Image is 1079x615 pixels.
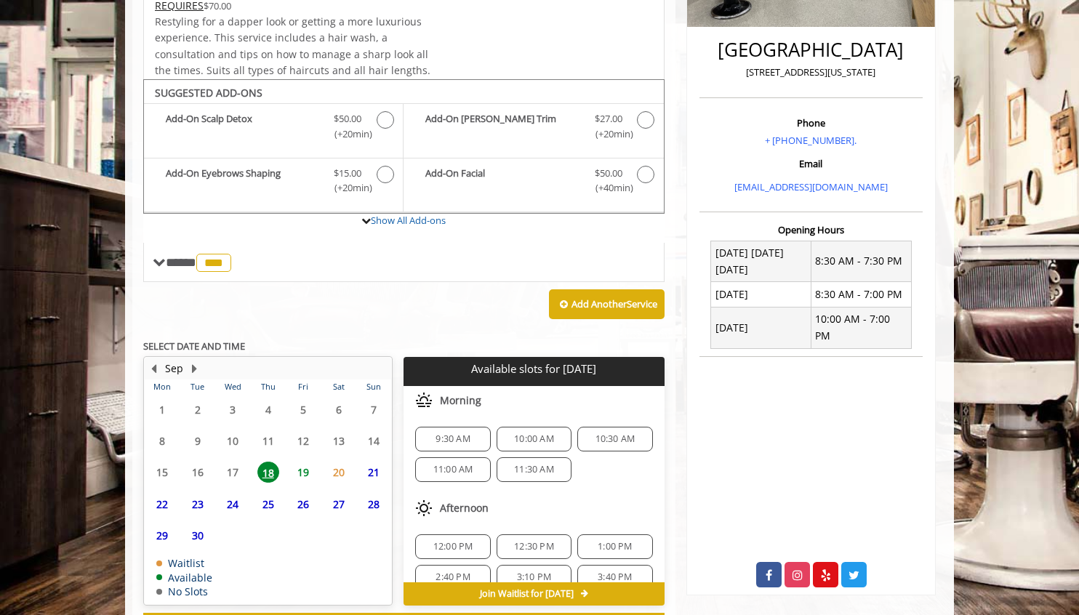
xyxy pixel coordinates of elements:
[286,489,321,520] td: Select day26
[415,457,490,482] div: 11:00 AM
[187,525,209,546] span: 30
[334,166,361,181] span: $15.00
[257,494,279,515] span: 25
[250,457,285,488] td: Select day18
[326,180,369,196] span: (+20min )
[180,489,214,520] td: Select day23
[577,565,652,590] div: 3:40 PM
[497,427,571,451] div: 10:00 AM
[595,111,622,126] span: $27.00
[145,520,180,551] td: Select day29
[497,457,571,482] div: 11:30 AM
[148,361,159,377] button: Previous Month
[215,379,250,394] th: Wed
[703,158,919,169] h3: Email
[321,379,356,394] th: Sat
[811,282,911,307] td: 8:30 AM - 7:00 PM
[166,111,319,142] b: Add-On Scalp Detox
[155,86,262,100] b: SUGGESTED ADD-ONS
[356,379,392,394] th: Sun
[415,499,433,517] img: afternoon slots
[811,241,911,282] td: 8:30 AM - 7:30 PM
[286,457,321,488] td: Select day19
[321,457,356,488] td: Select day20
[411,166,656,200] label: Add-On Facial
[328,462,350,483] span: 20
[703,39,919,60] h2: [GEOGRAPHIC_DATA]
[415,534,490,559] div: 12:00 PM
[222,494,244,515] span: 24
[415,565,490,590] div: 2:40 PM
[156,586,212,597] td: No Slots
[180,520,214,551] td: Select day30
[165,361,183,377] button: Sep
[151,111,396,145] label: Add-On Scalp Detox
[371,214,446,227] a: Show All Add-ons
[514,541,554,552] span: 12:30 PM
[811,307,911,348] td: 10:00 AM - 7:00 PM
[711,241,811,282] td: [DATE] [DATE] [DATE]
[151,494,173,515] span: 22
[250,379,285,394] th: Thu
[587,180,630,196] span: (+40min )
[436,433,470,445] span: 9:30 AM
[143,339,245,353] b: SELECT DATE AND TIME
[703,118,919,128] h3: Phone
[699,225,923,235] h3: Opening Hours
[480,588,574,600] span: Join Waitlist for [DATE]
[598,571,632,583] span: 3:40 PM
[188,361,200,377] button: Next Month
[145,489,180,520] td: Select day22
[326,126,369,142] span: (+20min )
[292,462,314,483] span: 19
[409,363,658,375] p: Available slots for [DATE]
[156,558,212,568] td: Waitlist
[577,534,652,559] div: 1:00 PM
[514,433,554,445] span: 10:00 AM
[187,494,209,515] span: 23
[286,379,321,394] th: Fri
[425,166,579,196] b: Add-On Facial
[151,166,396,200] label: Add-On Eyebrows Shaping
[433,464,473,475] span: 11:00 AM
[363,462,385,483] span: 21
[765,134,857,147] a: + [PHONE_NUMBER].
[549,289,665,320] button: Add AnotherService
[440,395,481,406] span: Morning
[363,494,385,515] span: 28
[440,502,489,514] span: Afternoon
[166,166,319,196] b: Add-On Eyebrows Shaping
[328,494,350,515] span: 27
[587,126,630,142] span: (+20min )
[155,15,430,77] span: Restyling for a dapper look or getting a more luxurious experience. This service includes a hair ...
[411,111,656,145] label: Add-On Beard Trim
[497,534,571,559] div: 12:30 PM
[425,111,579,142] b: Add-On [PERSON_NAME] Trim
[180,379,214,394] th: Tue
[156,572,212,583] td: Available
[734,180,888,193] a: [EMAIL_ADDRESS][DOMAIN_NAME]
[514,464,554,475] span: 11:30 AM
[334,111,361,126] span: $50.00
[577,427,652,451] div: 10:30 AM
[595,166,622,181] span: $50.00
[151,525,173,546] span: 29
[356,457,392,488] td: Select day21
[143,79,665,214] div: The Made Man Master Haircut Add-onS
[356,489,392,520] td: Select day28
[598,541,632,552] span: 1:00 PM
[321,489,356,520] td: Select day27
[571,297,657,310] b: Add Another Service
[711,282,811,307] td: [DATE]
[433,541,473,552] span: 12:00 PM
[595,433,635,445] span: 10:30 AM
[436,571,470,583] span: 2:40 PM
[250,489,285,520] td: Select day25
[497,565,571,590] div: 3:10 PM
[257,462,279,483] span: 18
[415,427,490,451] div: 9:30 AM
[292,494,314,515] span: 26
[215,489,250,520] td: Select day24
[517,571,551,583] span: 3:10 PM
